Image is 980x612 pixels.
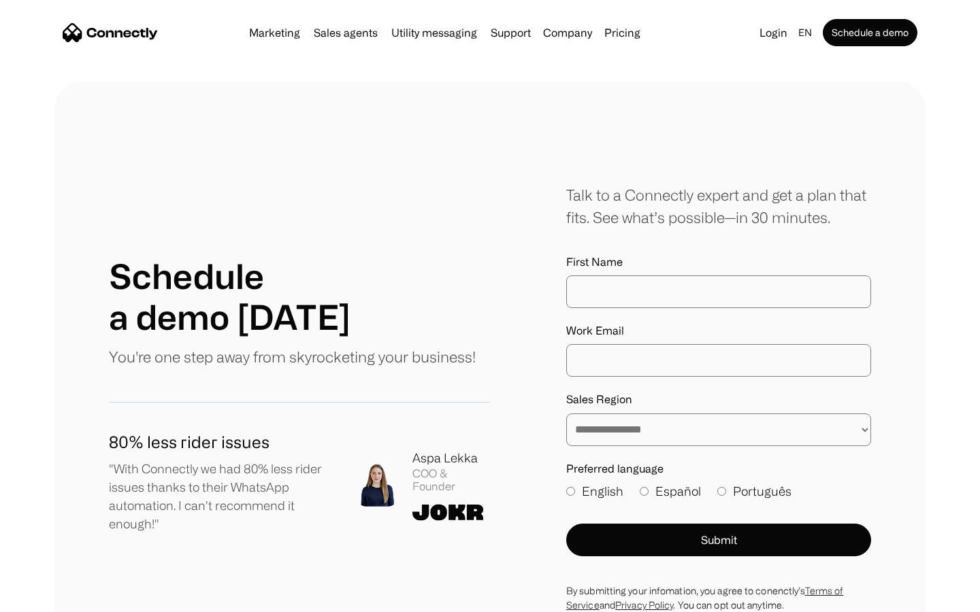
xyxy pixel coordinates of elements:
p: You're one step away from skyrocketing your business! [109,345,476,368]
input: English [566,487,575,496]
a: Terms of Service [566,585,843,610]
a: Privacy Policy [615,600,673,610]
a: Support [485,27,536,38]
div: By submitting your infomation, you agree to conenctly’s and . You can opt out anytime. [566,583,871,612]
label: Português [717,482,791,500]
a: home [63,22,158,43]
div: COO & Founder [412,467,490,493]
a: Login [754,23,793,42]
a: Schedule a demo [823,19,917,46]
div: Company [539,23,596,42]
div: en [798,23,812,42]
div: Aspa Lekka [412,449,490,467]
label: Work Email [566,324,871,337]
label: Español [640,482,701,500]
label: Sales Region [566,393,871,406]
aside: Language selected: English [14,587,82,607]
label: Preferred language [566,462,871,475]
a: Pricing [599,27,646,38]
a: Sales agents [308,27,383,38]
label: First Name [566,256,871,269]
ul: Language list [27,588,82,607]
label: English [566,482,623,500]
input: Español [640,487,649,496]
a: Marketing [244,27,306,38]
div: Talk to a Connectly expert and get a plan that fits. See what’s possible—in 30 minutes. [566,184,871,228]
div: en [793,23,820,42]
h1: 80% less rider issues [109,430,333,454]
button: Submit [566,524,871,556]
a: Utility messaging [386,27,483,38]
p: "With Connectly we had 80% less rider issues thanks to their WhatsApp automation. I can't recomme... [109,460,333,533]
input: Português [717,487,726,496]
h1: Schedule a demo [DATE] [109,256,350,337]
div: Company [543,23,592,42]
